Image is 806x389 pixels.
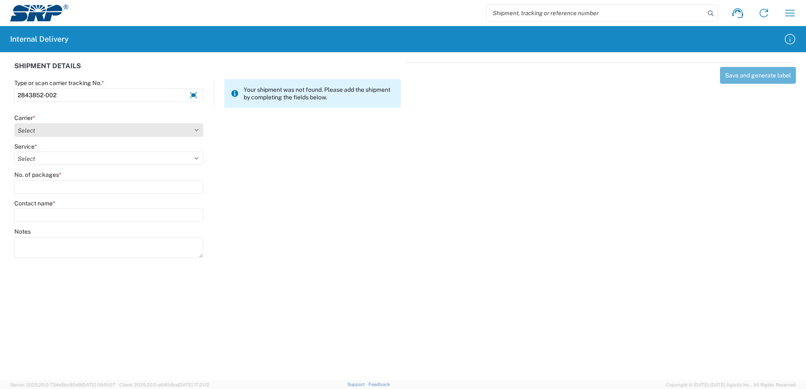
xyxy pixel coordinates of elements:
img: srp [10,5,68,21]
h2: Internal Delivery [10,34,69,44]
input: Shipment, tracking or reference number [486,5,705,21]
span: Server: 2025.20.0-734e5bc92d9 [10,382,116,387]
span: Copyright © [DATE]-[DATE] Agistix Inc., All Rights Reserved [666,381,796,389]
label: Notes [14,228,31,235]
div: SHIPMENT DETAILS [14,62,401,79]
span: Client: 2025.20.0-e640dba [119,382,210,387]
label: Contact name [14,200,55,207]
label: Type or scan carrier tracking No. [14,79,104,87]
span: [DATE] 09:51:07 [81,382,116,387]
a: Feedback [368,382,390,387]
label: Service [14,143,37,150]
label: Carrier [14,114,35,122]
a: Support [347,382,368,387]
label: No. of packages [14,171,62,179]
span: [DATE] 17:21:12 [178,382,210,387]
span: Your shipment was not found. Please add the shipment by completing the fields below. [244,86,394,101]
